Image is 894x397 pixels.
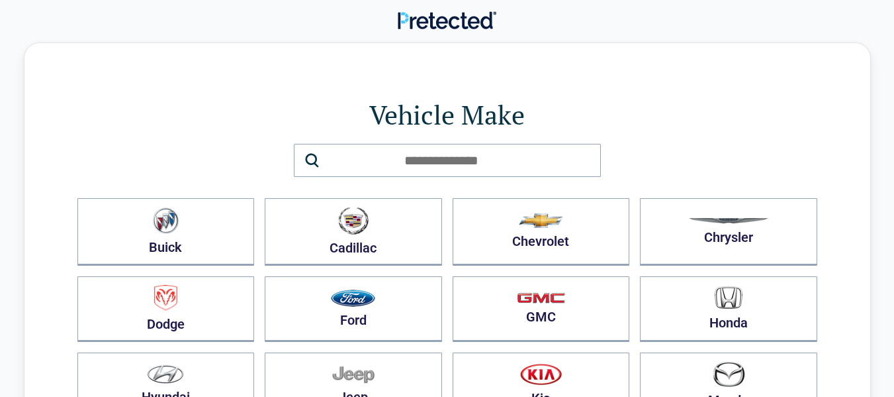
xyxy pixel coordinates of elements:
button: Dodge [77,276,255,342]
button: Ford [265,276,442,342]
button: Cadillac [265,198,442,266]
button: Chevrolet [453,198,630,266]
button: Buick [77,198,255,266]
h1: Vehicle Make [77,96,817,133]
button: GMC [453,276,630,342]
button: Honda [640,276,817,342]
button: Chrysler [640,198,817,266]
